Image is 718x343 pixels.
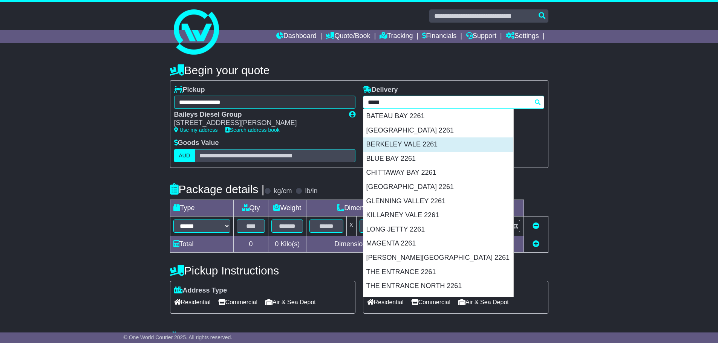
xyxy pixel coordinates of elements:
td: Total [170,236,233,252]
td: 0 [233,236,268,252]
a: Add new item [533,240,539,248]
span: Residential [367,296,404,308]
a: Settings [506,30,539,43]
typeahead: Please provide city [363,96,544,109]
td: Qty [233,200,268,216]
div: [GEOGRAPHIC_DATA] 2261 [363,180,513,194]
a: Quote/Book [326,30,370,43]
td: Weight [268,200,306,216]
span: Air & Sea Depot [458,296,509,308]
span: 0 [275,240,279,248]
h4: Warranty & Insurance [170,331,548,343]
td: Kilo(s) [268,236,306,252]
div: [PERSON_NAME][GEOGRAPHIC_DATA] 2261 [363,251,513,265]
div: [GEOGRAPHIC_DATA] 2261 [363,123,513,138]
div: TOOWOON BAY 2261 [363,293,513,308]
div: THE ENTRANCE NORTH 2261 [363,279,513,293]
td: Type [170,200,233,216]
h4: Begin your quote [170,64,548,76]
div: [STREET_ADDRESS][PERSON_NAME] [174,119,341,127]
div: GLENNING VALLEY 2261 [363,194,513,209]
div: Baileys Diesel Group [174,111,341,119]
a: Dashboard [276,30,317,43]
span: Commercial [218,296,257,308]
td: Dimensions (L x W x H) [306,200,446,216]
a: Financials [422,30,456,43]
div: BLUE BAY 2261 [363,152,513,166]
label: Goods Value [174,139,219,147]
div: MAGENTA 2261 [363,236,513,251]
span: Commercial [411,296,450,308]
a: Search address book [225,127,280,133]
a: Support [466,30,496,43]
a: Use my address [174,127,218,133]
td: x [346,216,356,236]
label: Pickup [174,86,205,94]
a: Remove this item [533,222,539,230]
label: kg/cm [274,187,292,195]
label: Delivery [363,86,398,94]
label: AUD [174,149,195,162]
span: Residential [174,296,211,308]
div: KILLARNEY VALE 2261 [363,208,513,223]
span: © One World Courier 2025. All rights reserved. [124,334,233,340]
label: Address Type [174,287,227,295]
h4: Package details | [170,183,265,195]
label: lb/in [305,187,317,195]
div: CHITTAWAY BAY 2261 [363,166,513,180]
div: LONG JETTY 2261 [363,223,513,237]
span: Air & Sea Depot [265,296,316,308]
h4: Pickup Instructions [170,264,355,277]
a: Tracking [380,30,413,43]
td: Dimensions in Centimetre(s) [306,236,446,252]
div: THE ENTRANCE 2261 [363,265,513,279]
div: BATEAU BAY 2261 [363,109,513,123]
div: BERKELEY VALE 2261 [363,137,513,152]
